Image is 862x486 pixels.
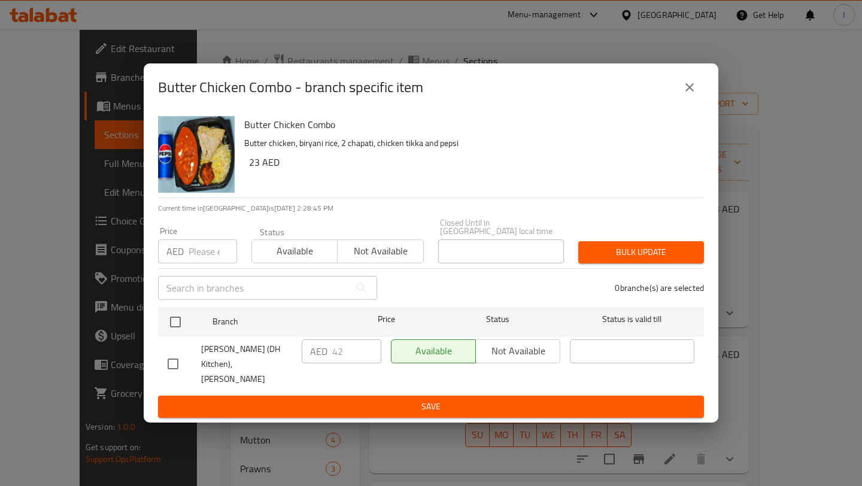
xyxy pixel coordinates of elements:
[189,239,237,263] input: Please enter price
[158,396,704,418] button: Save
[342,242,418,260] span: Not available
[158,276,350,300] input: Search in branches
[588,245,694,260] span: Bulk update
[158,203,704,214] p: Current time in [GEOGRAPHIC_DATA] is [DATE] 2:28:45 PM
[675,73,704,102] button: close
[578,241,704,263] button: Bulk update
[213,314,337,329] span: Branch
[337,239,423,263] button: Not available
[436,312,560,327] span: Status
[251,239,338,263] button: Available
[158,116,235,193] img: Butter Chicken Combo
[158,78,423,97] h2: Butter Chicken Combo - branch specific item
[166,244,184,259] p: AED
[249,154,694,171] h6: 23 AED
[257,242,333,260] span: Available
[244,136,694,151] p: Butter chicken, biryani rice, 2 chapati, chicken tikka and pepsi
[168,399,694,414] span: Save
[332,339,381,363] input: Please enter price
[615,282,704,294] p: 0 branche(s) are selected
[201,342,292,387] span: [PERSON_NAME] (DH Kitchen), [PERSON_NAME]
[310,344,327,359] p: AED
[347,312,426,327] span: Price
[570,312,694,327] span: Status is valid till
[244,116,694,133] h6: Butter Chicken Combo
